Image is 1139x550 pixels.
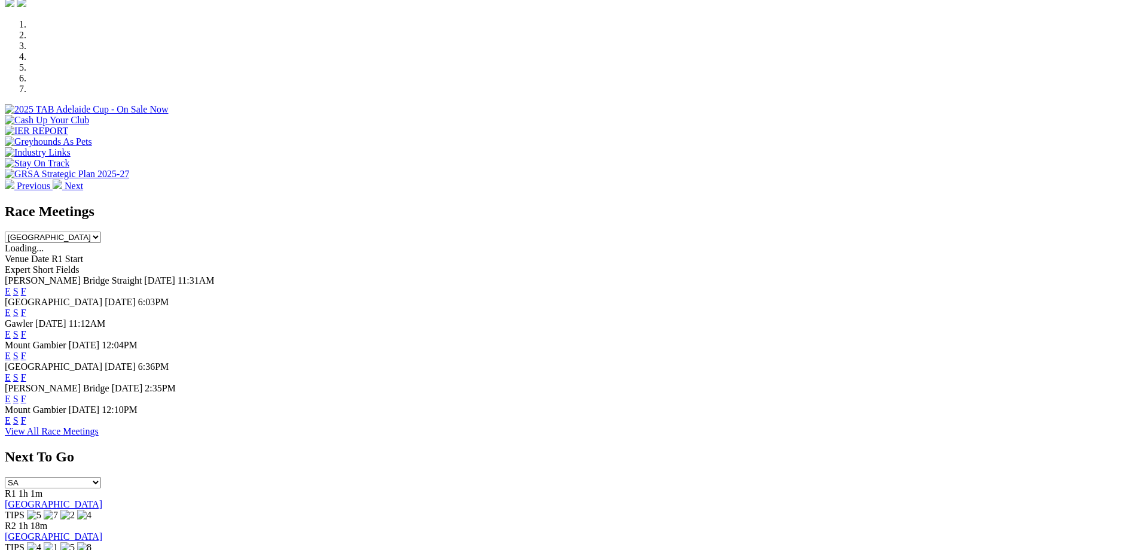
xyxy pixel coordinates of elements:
[65,181,83,191] span: Next
[102,340,138,350] span: 12:04PM
[5,510,25,520] span: TIPS
[21,286,26,296] a: F
[5,405,66,415] span: Mount Gambier
[5,415,11,426] a: E
[5,180,14,189] img: chevron-left-pager-white.svg
[5,426,99,436] a: View All Race Meetings
[138,361,169,372] span: 6:36PM
[5,265,30,275] span: Expert
[5,136,92,147] img: Greyhounds As Pets
[5,169,129,180] img: GRSA Strategic Plan 2025-27
[102,405,138,415] span: 12:10PM
[5,488,16,499] span: R1
[5,243,44,253] span: Loading...
[138,297,169,307] span: 6:03PM
[5,531,102,542] a: [GEOGRAPHIC_DATA]
[5,329,11,339] a: E
[44,510,58,521] img: 7
[5,104,169,115] img: 2025 TAB Adelaide Cup - On Sale Now
[105,297,136,307] span: [DATE]
[56,265,79,275] span: Fields
[5,351,11,361] a: E
[5,394,11,404] a: E
[51,254,83,264] span: R1 Start
[105,361,136,372] span: [DATE]
[13,372,19,382] a: S
[5,158,69,169] img: Stay On Track
[69,340,100,350] span: [DATE]
[5,318,33,329] span: Gawler
[77,510,91,521] img: 4
[5,126,68,136] img: IER REPORT
[144,275,175,285] span: [DATE]
[53,180,62,189] img: chevron-right-pager-white.svg
[13,329,19,339] a: S
[5,372,11,382] a: E
[19,521,47,531] span: 1h 18m
[5,361,102,372] span: [GEOGRAPHIC_DATA]
[19,488,42,499] span: 1h 1m
[13,394,19,404] a: S
[5,340,66,350] span: Mount Gambier
[5,181,53,191] a: Previous
[5,286,11,296] a: E
[5,115,89,126] img: Cash Up Your Club
[13,415,19,426] a: S
[69,405,100,415] span: [DATE]
[145,383,176,393] span: 2:35PM
[5,147,71,158] img: Industry Links
[5,521,16,531] span: R2
[69,318,106,329] span: 11:12AM
[13,351,19,361] a: S
[27,510,41,521] img: 5
[53,181,83,191] a: Next
[13,286,19,296] a: S
[5,449,1134,465] h2: Next To Go
[5,499,102,509] a: [GEOGRAPHIC_DATA]
[21,415,26,426] a: F
[21,308,26,318] a: F
[21,372,26,382] a: F
[60,510,75,521] img: 2
[21,351,26,361] a: F
[178,275,215,285] span: 11:31AM
[5,308,11,318] a: E
[33,265,54,275] span: Short
[112,383,143,393] span: [DATE]
[5,383,109,393] span: [PERSON_NAME] Bridge
[5,203,1134,220] h2: Race Meetings
[21,329,26,339] a: F
[21,394,26,404] a: F
[35,318,66,329] span: [DATE]
[31,254,49,264] span: Date
[13,308,19,318] a: S
[17,181,50,191] span: Previous
[5,297,102,307] span: [GEOGRAPHIC_DATA]
[5,254,29,264] span: Venue
[5,275,142,285] span: [PERSON_NAME] Bridge Straight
